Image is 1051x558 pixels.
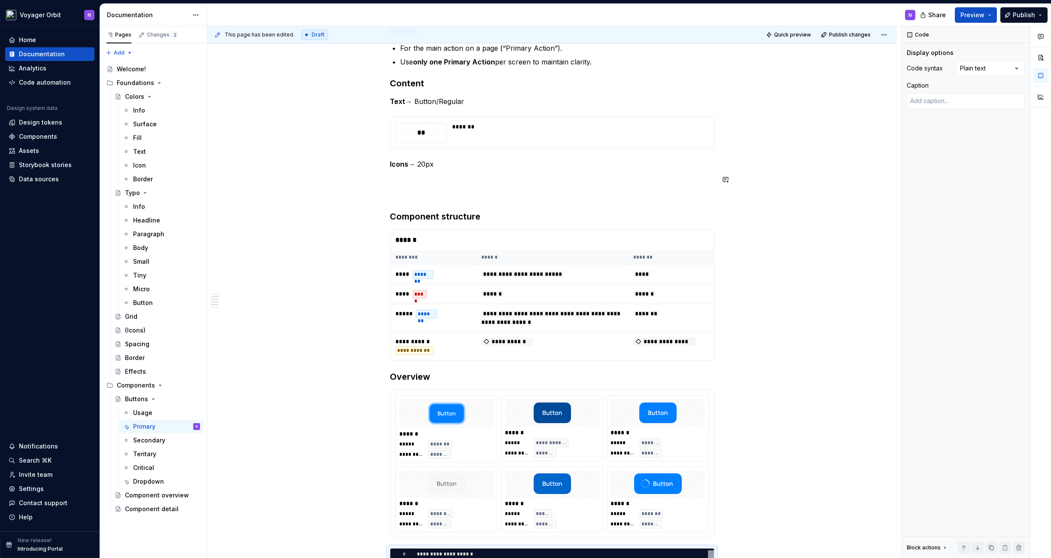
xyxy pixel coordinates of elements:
[125,395,148,403] div: Buttons
[125,340,149,348] div: Spacing
[400,43,714,53] p: For the main action on a page (“Primary Action”).
[5,144,94,158] a: Assets
[103,76,204,90] div: Foundations
[7,105,58,112] div: Design system data
[119,200,204,213] a: Info
[119,131,204,145] a: Fill
[5,158,94,172] a: Storybook stories
[111,488,204,502] a: Component overview
[196,422,197,431] div: N
[5,172,94,186] a: Data sources
[19,64,46,73] div: Analytics
[106,31,131,38] div: Pages
[390,97,405,106] strong: Text
[125,92,144,101] div: Colors
[390,160,408,168] strong: Icons
[133,285,150,293] div: Micro
[133,271,146,280] div: Tiny
[19,513,33,521] div: Help
[916,7,951,23] button: Share
[111,351,204,365] a: Border
[908,12,912,18] div: N
[133,450,156,458] div: Teritary
[5,33,94,47] a: Home
[6,10,16,20] img: e5527c48-e7d1-4d25-8110-9641689f5e10.png
[907,542,948,554] div: Block actions
[19,470,52,479] div: Invite team
[19,175,59,183] div: Data sources
[774,31,811,38] span: Quick preview
[119,213,204,227] a: Headline
[907,81,929,90] div: Caption
[147,31,178,38] div: Changes
[390,77,714,89] h3: Content
[103,47,135,59] button: Add
[133,299,153,307] div: Button
[111,90,204,104] a: Colors
[312,31,325,38] span: Draft
[133,422,155,431] div: Primary
[19,78,71,87] div: Code automation
[5,61,94,75] a: Analytics
[133,244,148,252] div: Body
[18,537,52,544] p: New release!
[133,106,145,115] div: Info
[111,365,204,378] a: Effects
[117,381,155,390] div: Components
[111,310,204,323] a: Grid
[19,442,58,451] div: Notifications
[119,117,204,131] a: Surface
[111,186,204,200] a: Typo
[955,7,997,23] button: Preview
[103,62,204,516] div: Page tree
[119,159,204,172] a: Icon
[125,505,179,513] div: Component detail
[111,323,204,337] a: (Icons)
[119,104,204,117] a: Info
[19,146,39,155] div: Assets
[119,255,204,268] a: Small
[5,439,94,453] button: Notifications
[119,433,204,447] a: Secondary
[19,132,57,141] div: Components
[117,65,146,73] div: Welcome!
[225,31,295,38] span: This page has been edited.
[5,47,94,61] a: Documentation
[20,11,61,19] div: Voyager Orbit
[125,367,146,376] div: Effects
[19,161,72,169] div: Storybook stories
[1000,7,1048,23] button: Publish
[119,145,204,159] a: Text
[390,96,714,107] p: → Button/Regular
[133,477,164,486] div: Dropdown
[119,282,204,296] a: Micro
[133,436,165,445] div: Secondary
[390,210,714,223] h3: Component structure
[5,510,94,524] button: Help
[5,130,94,143] a: Components
[103,378,204,392] div: Components
[119,296,204,310] a: Button
[400,57,714,67] p: Use per screen to maintain clarity.
[19,36,36,44] div: Home
[133,161,146,170] div: Icon
[133,202,145,211] div: Info
[171,31,178,38] span: 2
[107,11,188,19] div: Documentation
[133,409,152,417] div: Usage
[119,420,204,433] a: PrimaryN
[119,406,204,420] a: Usage
[133,147,146,156] div: Text
[19,456,52,465] div: Search ⌘K
[133,463,154,472] div: Critical
[19,485,44,493] div: Settings
[390,371,714,383] h3: Overview
[390,159,714,169] p: → 20px
[119,475,204,488] a: Dropdown
[125,354,145,362] div: Border
[133,230,164,238] div: Paragraph
[907,49,954,57] div: Display options
[88,12,91,18] div: N
[5,482,94,496] a: Settings
[960,11,984,19] span: Preview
